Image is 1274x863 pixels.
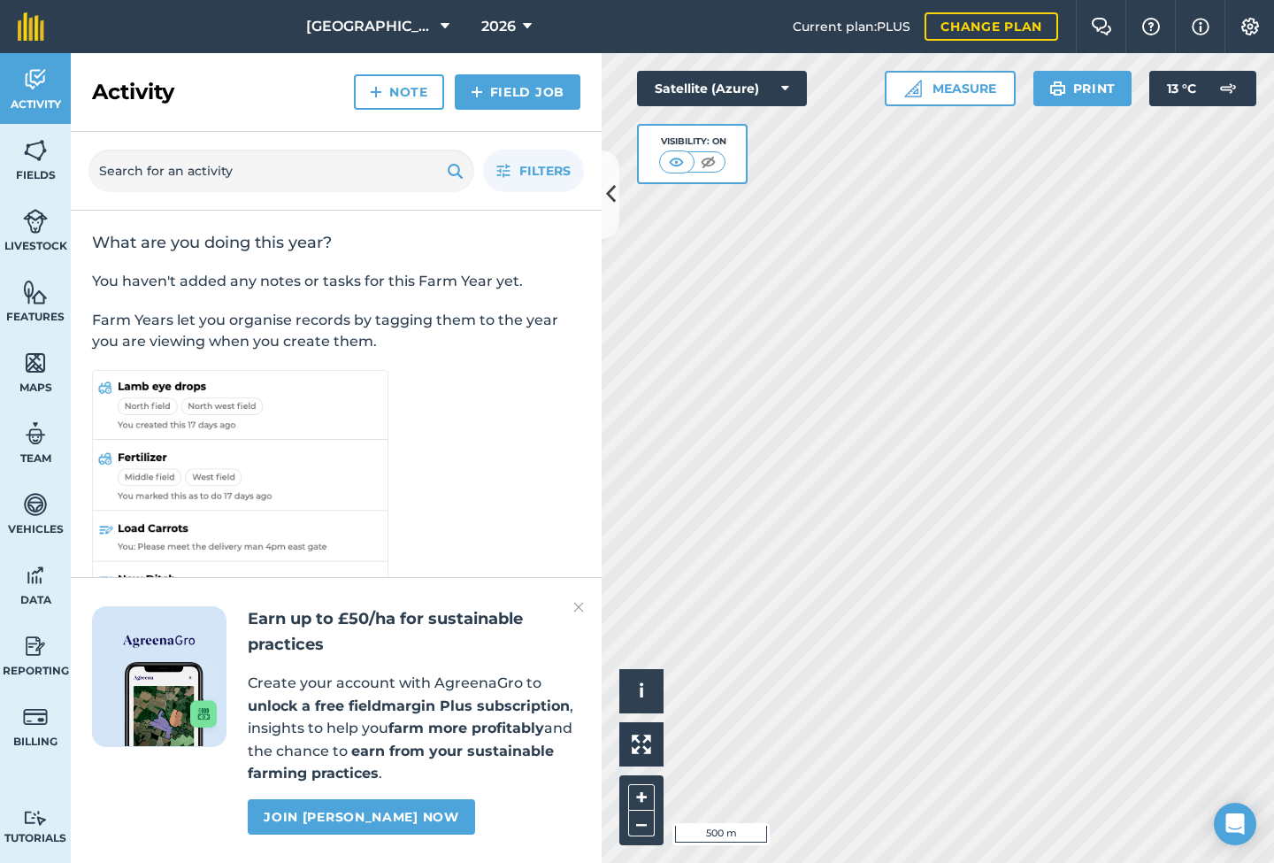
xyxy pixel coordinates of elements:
[248,672,580,785] p: Create your account with AgreenaGro to , insights to help you and the chance to .
[639,680,644,702] span: i
[92,232,580,253] h2: What are you doing this year?
[248,606,580,658] h2: Earn up to £50/ha for sustainable practices
[471,81,483,103] img: svg+xml;base64,PHN2ZyB4bWxucz0iaHR0cDovL3d3dy53My5vcmcvMjAwMC9zdmciIHdpZHRoPSIxNCIgaGVpZ2h0PSIyNC...
[92,310,580,352] p: Farm Years let you organise records by tagging them to the year you are viewing when you create t...
[1167,71,1196,106] span: 13 ° C
[1214,803,1256,845] div: Open Intercom Messenger
[632,735,651,754] img: Four arrows, one pointing top left, one top right, one bottom right and the last bottom left
[1091,18,1112,35] img: Two speech bubbles overlapping with the left bubble in the forefront
[455,74,580,110] a: Field Job
[1210,71,1246,106] img: svg+xml;base64,PD94bWwgdmVyc2lvbj0iMS4wIiBlbmNvZGluZz0idXRmLTgiPz4KPCEtLSBHZW5lcmF0b3I6IEFkb2JlIE...
[92,271,580,292] p: You haven't added any notes or tasks for this Farm Year yet.
[306,16,434,37] span: [GEOGRAPHIC_DATA]
[628,784,655,811] button: +
[248,799,474,835] a: Join [PERSON_NAME] now
[18,12,44,41] img: fieldmargin Logo
[23,704,48,730] img: svg+xml;base64,PD94bWwgdmVyc2lvbj0iMS4wIiBlbmNvZGluZz0idXRmLTgiPz4KPCEtLSBHZW5lcmF0b3I6IEFkb2JlIE...
[447,160,464,181] img: svg+xml;base64,PHN2ZyB4bWxucz0iaHR0cDovL3d3dy53My5vcmcvMjAwMC9zdmciIHdpZHRoPSIxOSIgaGVpZ2h0PSIyNC...
[23,491,48,518] img: svg+xml;base64,PD94bWwgdmVyc2lvbj0iMS4wIiBlbmNvZGluZz0idXRmLTgiPz4KPCEtLSBHZW5lcmF0b3I6IEFkb2JlIE...
[1192,16,1209,37] img: svg+xml;base64,PHN2ZyB4bWxucz0iaHR0cDovL3d3dy53My5vcmcvMjAwMC9zdmciIHdpZHRoPSIxNyIgaGVpZ2h0PSIxNy...
[637,71,807,106] button: Satellite (Azure)
[23,420,48,447] img: svg+xml;base64,PD94bWwgdmVyc2lvbj0iMS4wIiBlbmNvZGluZz0idXRmLTgiPz4KPCEtLSBHZW5lcmF0b3I6IEFkb2JlIE...
[23,279,48,305] img: svg+xml;base64,PHN2ZyB4bWxucz0iaHR0cDovL3d3dy53My5vcmcvMjAwMC9zdmciIHdpZHRoPSI1NiIgaGVpZ2h0PSI2MC...
[23,208,48,235] img: svg+xml;base64,PD94bWwgdmVyc2lvbj0iMS4wIiBlbmNvZGluZz0idXRmLTgiPz4KPCEtLSBHZW5lcmF0b3I6IEFkb2JlIE...
[23,137,48,164] img: svg+xml;base64,PHN2ZyB4bWxucz0iaHR0cDovL3d3dy53My5vcmcvMjAwMC9zdmciIHdpZHRoPSI1NiIgaGVpZ2h0PSI2MC...
[519,161,571,181] span: Filters
[125,662,217,746] img: Screenshot of the Gro app
[248,743,554,782] strong: earn from your sustainable farming practices
[904,80,922,97] img: Ruler icon
[481,16,516,37] span: 2026
[1033,71,1132,106] button: Print
[1149,71,1256,106] button: 13 °C
[619,669,664,713] button: i
[388,720,544,736] strong: farm more profitably
[659,135,726,149] div: Visibility: On
[354,74,444,110] a: Note
[370,81,382,103] img: svg+xml;base64,PHN2ZyB4bWxucz0iaHR0cDovL3d3dy53My5vcmcvMjAwMC9zdmciIHdpZHRoPSIxNCIgaGVpZ2h0PSIyNC...
[793,17,910,36] span: Current plan : PLUS
[248,697,570,714] strong: unlock a free fieldmargin Plus subscription
[885,71,1016,106] button: Measure
[23,350,48,376] img: svg+xml;base64,PHN2ZyB4bWxucz0iaHR0cDovL3d3dy53My5vcmcvMjAwMC9zdmciIHdpZHRoPSI1NiIgaGVpZ2h0PSI2MC...
[665,153,687,171] img: svg+xml;base64,PHN2ZyB4bWxucz0iaHR0cDovL3d3dy53My5vcmcvMjAwMC9zdmciIHdpZHRoPSI1MCIgaGVpZ2h0PSI0MC...
[1140,18,1162,35] img: A question mark icon
[23,633,48,659] img: svg+xml;base64,PD94bWwgdmVyc2lvbj0iMS4wIiBlbmNvZGluZz0idXRmLTgiPz4KPCEtLSBHZW5lcmF0b3I6IEFkb2JlIE...
[1239,18,1261,35] img: A cog icon
[925,12,1058,41] a: Change plan
[628,811,655,836] button: –
[1049,78,1066,99] img: svg+xml;base64,PHN2ZyB4bWxucz0iaHR0cDovL3d3dy53My5vcmcvMjAwMC9zdmciIHdpZHRoPSIxOSIgaGVpZ2h0PSIyNC...
[483,150,584,192] button: Filters
[88,150,474,192] input: Search for an activity
[697,153,719,171] img: svg+xml;base64,PHN2ZyB4bWxucz0iaHR0cDovL3d3dy53My5vcmcvMjAwMC9zdmciIHdpZHRoPSI1MCIgaGVpZ2h0PSI0MC...
[23,810,48,827] img: svg+xml;base64,PD94bWwgdmVyc2lvbj0iMS4wIiBlbmNvZGluZz0idXRmLTgiPz4KPCEtLSBHZW5lcmF0b3I6IEFkb2JlIE...
[92,78,174,106] h2: Activity
[573,597,584,618] img: svg+xml;base64,PHN2ZyB4bWxucz0iaHR0cDovL3d3dy53My5vcmcvMjAwMC9zdmciIHdpZHRoPSIyMiIgaGVpZ2h0PSIzMC...
[23,66,48,93] img: svg+xml;base64,PD94bWwgdmVyc2lvbj0iMS4wIiBlbmNvZGluZz0idXRmLTgiPz4KPCEtLSBHZW5lcmF0b3I6IEFkb2JlIE...
[23,562,48,589] img: svg+xml;base64,PD94bWwgdmVyc2lvbj0iMS4wIiBlbmNvZGluZz0idXRmLTgiPz4KPCEtLSBHZW5lcmF0b3I6IEFkb2JlIE...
